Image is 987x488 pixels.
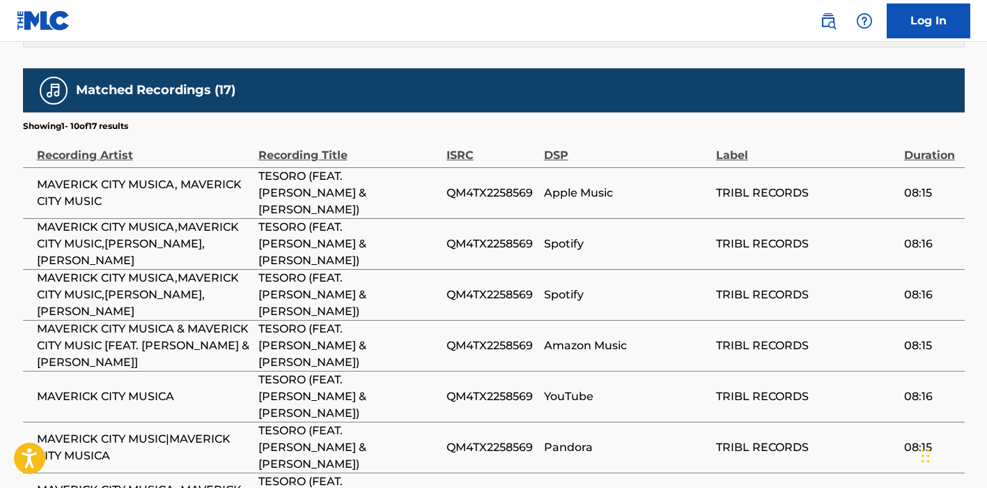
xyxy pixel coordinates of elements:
[258,321,440,371] span: TESORO (FEAT. [PERSON_NAME] & [PERSON_NAME])
[716,185,897,201] span: TRIBL RECORDS
[258,422,440,473] span: TESORO (FEAT. [PERSON_NAME] & [PERSON_NAME])
[850,7,878,35] div: Help
[544,287,709,303] span: Spotify
[446,287,537,303] span: QM4TX2258569
[76,82,235,98] h5: Matched Recordings (17)
[904,439,958,456] span: 08:15
[904,337,958,354] span: 08:15
[887,3,970,38] a: Log In
[917,421,987,488] div: Widget de chat
[45,82,62,99] img: Matched Recordings
[446,388,537,405] span: QM4TX2258569
[814,7,842,35] a: Public Search
[446,337,537,354] span: QM4TX2258569
[820,13,837,29] img: search
[917,421,987,488] iframe: Chat Widget
[446,236,537,252] span: QM4TX2258569
[17,10,70,31] img: MLC Logo
[258,132,440,164] div: Recording Title
[904,185,958,201] span: 08:15
[856,13,873,29] img: help
[37,219,251,269] span: MAVERICK CITY MUSICA,MAVERICK CITY MUSIC,[PERSON_NAME],[PERSON_NAME]
[716,439,897,456] span: TRIBL RECORDS
[904,132,958,164] div: Duration
[258,168,440,218] span: TESORO (FEAT. [PERSON_NAME] & [PERSON_NAME])
[544,236,709,252] span: Spotify
[716,388,897,405] span: TRIBL RECORDS
[37,321,251,371] span: MAVERICK CITY MUSICA & MAVERICK CITY MUSIC [FEAT. [PERSON_NAME] & [PERSON_NAME]]
[544,132,709,164] div: DSP
[37,388,251,405] span: MAVERICK CITY MUSICA
[258,270,440,320] span: TESORO (FEAT. [PERSON_NAME] & [PERSON_NAME])
[37,431,251,464] span: MAVERICK CITY MUSIC|MAVERICK CITY MUSICA
[544,337,709,354] span: Amazon Music
[37,270,251,320] span: MAVERICK CITY MUSICA,MAVERICK CITY MUSIC,[PERSON_NAME],[PERSON_NAME]
[716,236,897,252] span: TRIBL RECORDS
[904,388,958,405] span: 08:16
[544,185,709,201] span: Apple Music
[904,287,958,303] span: 08:16
[258,219,440,269] span: TESORO (FEAT. [PERSON_NAME] & [PERSON_NAME])
[37,176,251,210] span: MAVERICK CITY MUSICA, MAVERICK CITY MUSIC
[37,132,251,164] div: Recording Artist
[23,120,128,132] p: Showing 1 - 10 of 17 results
[544,388,709,405] span: YouTube
[922,435,930,477] div: Arrastrar
[716,132,897,164] div: Label
[904,236,958,252] span: 08:16
[258,372,440,422] span: TESORO (FEAT. [PERSON_NAME] & [PERSON_NAME])
[716,337,897,354] span: TRIBL RECORDS
[544,439,709,456] span: Pandora
[446,132,537,164] div: ISRC
[446,185,537,201] span: QM4TX2258569
[716,287,897,303] span: TRIBL RECORDS
[446,439,537,456] span: QM4TX2258569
